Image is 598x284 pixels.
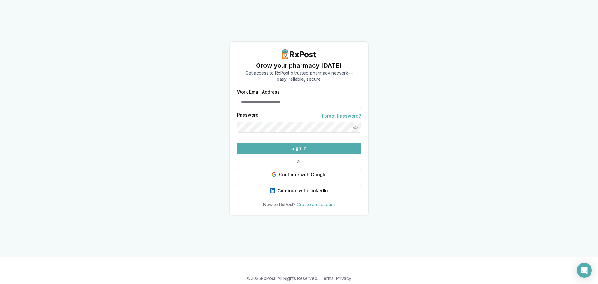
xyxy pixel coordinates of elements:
p: Get access to RxPost's trusted pharmacy network— easy, reliable, secure. [245,70,353,82]
label: Password [237,113,259,119]
img: LinkedIn [270,188,275,193]
button: Continue with Google [237,169,361,180]
button: Show password [350,122,361,133]
button: Sign In [237,143,361,154]
span: OR [294,159,304,164]
button: Continue with LinkedIn [237,185,361,196]
a: Create an account [297,202,335,207]
a: Terms [321,276,334,281]
img: Google [272,172,277,177]
img: RxPost Logo [279,49,319,59]
a: Forgot Password? [322,113,361,119]
label: Work Email Address [237,90,361,94]
a: Privacy [336,276,351,281]
h1: Grow your pharmacy [DATE] [245,61,353,70]
span: New to RxPost? [263,202,296,207]
div: Open Intercom Messenger [577,263,592,278]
